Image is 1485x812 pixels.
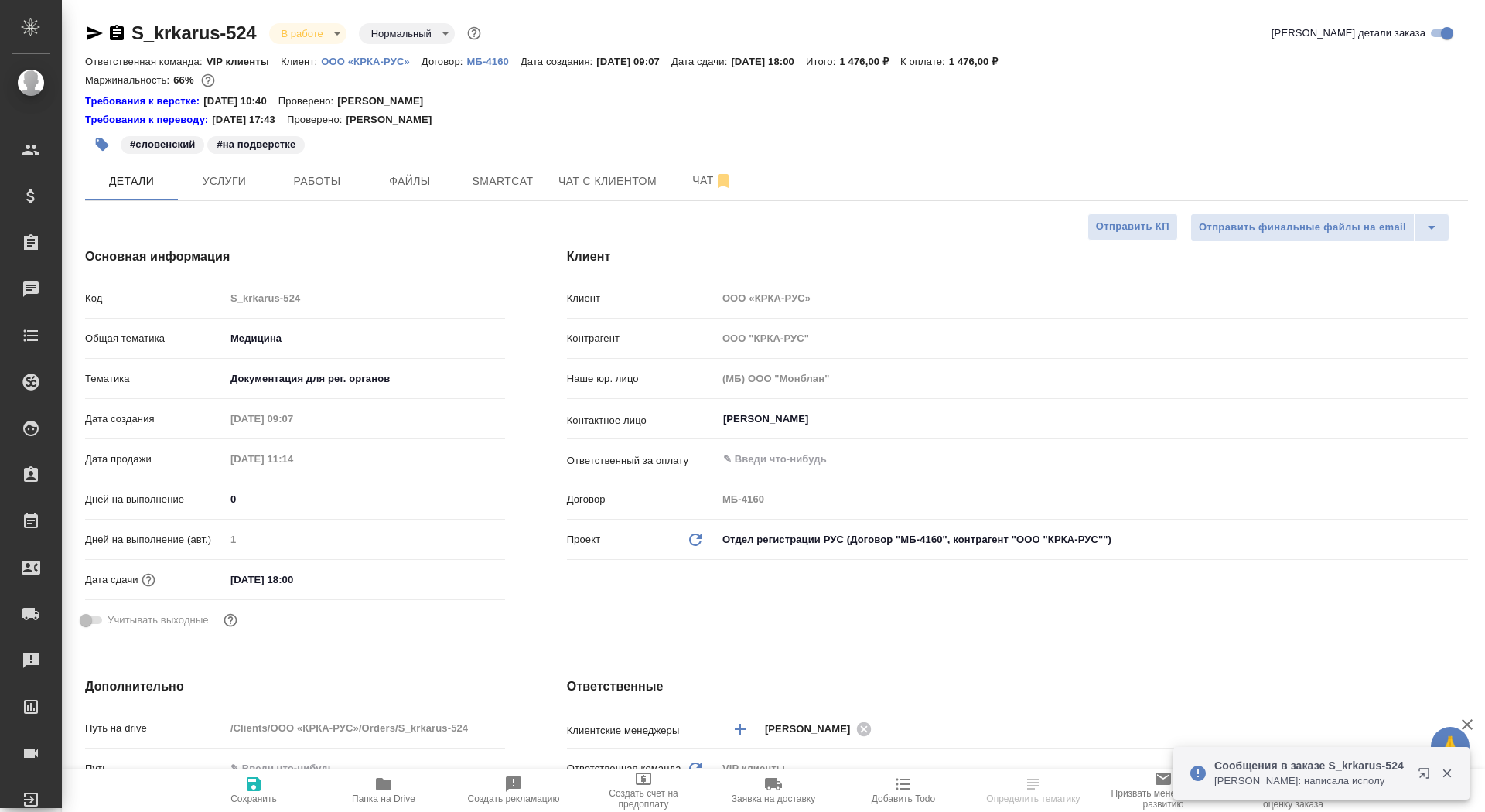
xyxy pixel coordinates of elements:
[198,70,218,90] button: 416.00 RUB;
[187,172,261,191] span: Услуги
[85,532,225,548] p: Дней на выполнение (авт.)
[269,23,346,44] div: В работе
[85,492,225,507] p: Дней на выполнение
[466,172,540,191] span: Smartcat
[765,722,860,737] span: [PERSON_NAME]
[337,94,435,109] p: [PERSON_NAME]
[85,112,212,128] div: Нажми, чтобы открыть папку с инструкцией
[108,612,209,628] span: Учитывать выходные
[449,769,579,812] button: Создать рекламацию
[225,366,505,392] div: Документация для рег. органов
[1431,766,1463,780] button: Закрыть
[731,56,806,67] p: [DATE] 18:00
[567,453,717,469] p: Ответственный за оплату
[567,492,717,507] p: Договор
[467,54,521,67] a: МБ-4160
[872,793,935,804] span: Добавить Todo
[732,793,815,804] span: Заявка на доставку
[225,717,505,739] input: Пустое поле
[1096,218,1169,236] span: Отправить КП
[280,172,354,191] span: Работы
[467,56,521,67] p: МБ-4160
[85,761,225,776] p: Путь
[373,172,447,191] span: Файлы
[131,22,257,43] a: S_krkarus-524
[722,450,1412,469] input: ✎ Введи что-нибудь
[596,56,671,67] p: [DATE] 09:07
[1272,26,1425,41] span: [PERSON_NAME] детали заказа
[321,56,422,67] p: ООО «КРКА-РУС»
[277,27,328,40] button: В работе
[203,94,278,109] p: [DATE] 10:40
[359,23,455,44] div: В работе
[567,291,717,306] p: Клиент
[722,711,759,748] button: Добавить менеджера
[225,448,360,470] input: Пустое поле
[85,74,173,86] p: Маржинальность:
[839,56,900,67] p: 1 476,00 ₽
[1431,727,1470,766] button: 🙏
[579,769,708,812] button: Создать счет на предоплату
[949,56,1010,67] p: 1 476,00 ₽
[671,56,731,67] p: Дата сдачи:
[85,371,225,387] p: Тематика
[321,54,422,67] a: ООО «КРКА-РУС»
[85,247,505,266] h4: Основная информация
[838,769,968,812] button: Добавить Todo
[1190,213,1415,241] button: Отправить финальные файлы на email
[717,488,1468,510] input: Пустое поле
[422,56,467,67] p: Договор:
[717,287,1468,309] input: Пустое поле
[225,326,505,352] div: Медицина
[207,56,281,67] p: VIP клиенты
[225,757,505,780] input: ✎ Введи что-нибудь
[85,112,212,128] a: Требования к переводу:
[708,769,838,812] button: Заявка на доставку
[558,172,657,191] span: Чат с клиентом
[85,56,207,67] p: Ответственная команда:
[225,488,505,510] input: ✎ Введи что-нибудь
[1214,773,1408,789] p: [PERSON_NAME]: написала исполу
[567,677,1468,696] h4: Ответственные
[1214,758,1408,773] p: Сообщения в заказе S_krkarus-524
[85,721,225,736] p: Путь на drive
[85,128,119,162] button: Добавить тэг
[85,94,203,109] a: Требования к верстке:
[130,137,195,152] p: #словенский
[717,527,1468,553] div: Отдел регистрации РУС (Договор "МБ-4160", контрагент "ООО "КРКА-РУС"")
[1190,213,1449,241] div: split button
[108,24,126,43] button: Скопировать ссылку
[212,112,287,128] p: [DATE] 17:43
[85,291,225,306] p: Код
[225,568,360,591] input: ✎ Введи что-нибудь
[217,137,295,152] p: #на подверстке
[968,769,1098,812] button: Определить тематику
[675,171,749,190] span: Чат
[1087,213,1178,241] button: Отправить КП
[714,172,732,190] svg: Отписаться
[230,793,277,804] span: Сохранить
[94,172,169,191] span: Детали
[119,137,206,150] span: словенский
[173,74,197,86] p: 66%
[85,24,104,43] button: Скопировать ссылку для ЯМессенджера
[567,761,681,776] p: Ответственная команда
[468,793,560,804] span: Создать рекламацию
[85,411,225,427] p: Дата создания
[367,27,436,40] button: Нормальный
[567,371,717,387] p: Наше юр. лицо
[567,247,1468,266] h4: Клиент
[806,56,839,67] p: Итого:
[346,112,443,128] p: [PERSON_NAME]
[567,331,717,346] p: Контрагент
[278,94,338,109] p: Проверено:
[1459,458,1463,461] button: Open
[220,610,241,630] button: Выбери, если сб и вс нужно считать рабочими днями для выполнения заказа.
[1437,730,1463,763] span: 🙏
[1108,788,1219,810] span: Призвать менеджера по развитию
[281,56,321,67] p: Клиент:
[521,56,596,67] p: Дата создания:
[567,413,717,428] p: Контактное лицо
[1098,769,1228,812] button: Призвать менеджера по развитию
[85,331,225,346] p: Общая тематика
